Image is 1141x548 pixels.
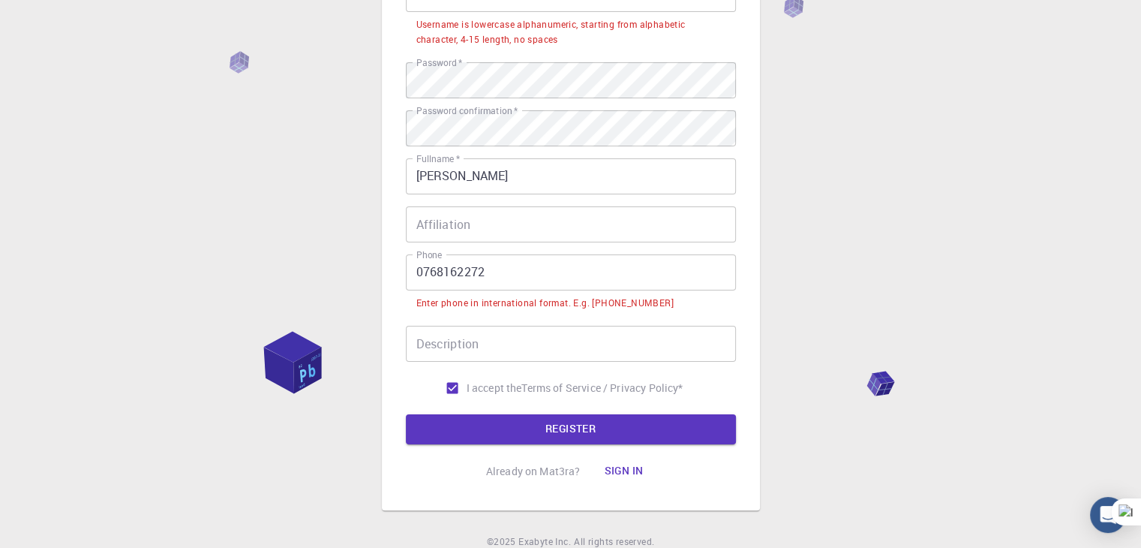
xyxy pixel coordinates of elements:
span: I accept the [467,381,522,396]
label: Password [416,56,462,69]
button: Sign in [592,456,655,486]
label: Phone [416,248,442,261]
div: Open Intercom Messenger [1090,497,1126,533]
div: Username is lowercase alphanumeric, starting from alphabetic character, 4-15 length, no spaces [416,17,725,47]
p: Already on Mat3ra? [486,464,581,479]
a: Terms of Service / Privacy Policy* [521,381,683,396]
label: Password confirmation [416,104,518,117]
p: Terms of Service / Privacy Policy * [521,381,683,396]
span: Exabyte Inc. [518,535,571,547]
label: Fullname [416,152,460,165]
button: REGISTER [406,414,736,444]
div: Enter phone in international format. E.g. [PHONE_NUMBER] [416,296,674,311]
